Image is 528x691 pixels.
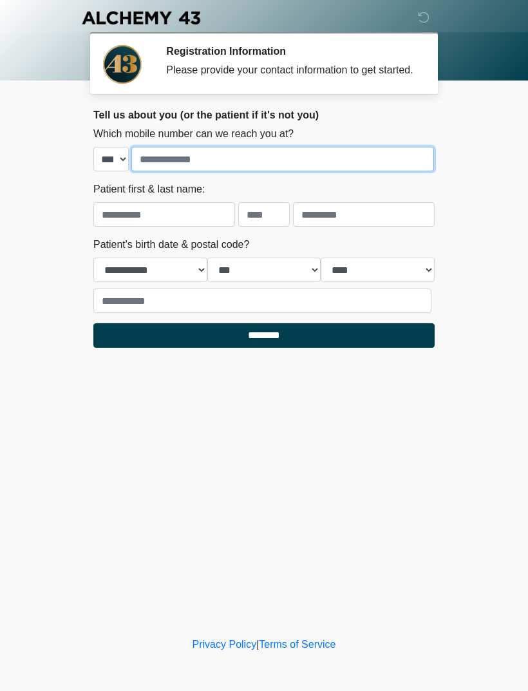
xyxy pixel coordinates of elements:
h2: Registration Information [166,45,415,57]
label: Patient first & last name: [93,182,205,197]
h2: Tell us about you (or the patient if it's not you) [93,109,435,121]
label: Which mobile number can we reach you at? [93,126,294,142]
a: Terms of Service [259,639,335,650]
img: Agent Avatar [103,45,142,84]
img: Alchemy 43 Logo [80,10,202,26]
a: Privacy Policy [193,639,257,650]
div: Please provide your contact information to get started. [166,62,415,78]
a: | [256,639,259,650]
label: Patient's birth date & postal code? [93,237,249,252]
